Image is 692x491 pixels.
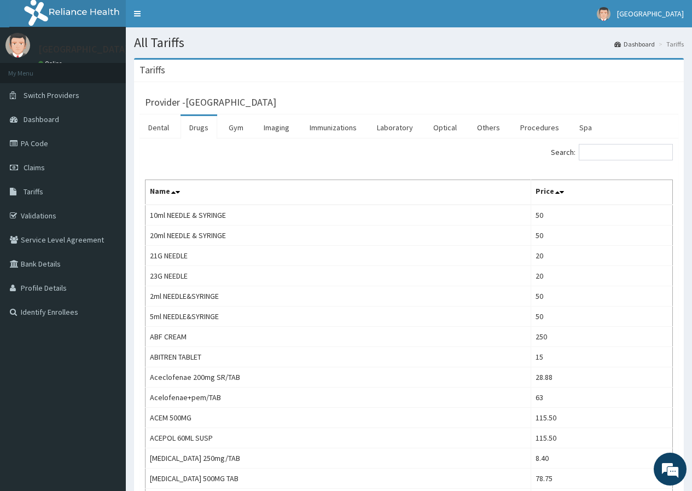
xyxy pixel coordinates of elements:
[531,205,672,226] td: 50
[531,226,672,246] td: 50
[424,116,466,139] a: Optical
[139,116,178,139] a: Dental
[597,7,610,21] img: User Image
[24,90,79,100] span: Switch Providers
[146,226,531,246] td: 20ml NEEDLE & SYRINGE
[146,246,531,266] td: 21G NEEDLE
[468,116,509,139] a: Others
[551,144,673,160] label: Search:
[368,116,422,139] a: Laboratory
[146,448,531,469] td: [MEDICAL_DATA] 250mg/TAB
[531,448,672,469] td: 8.40
[146,205,531,226] td: 10ml NEEDLE & SYRINGE
[511,116,568,139] a: Procedures
[220,116,252,139] a: Gym
[531,246,672,266] td: 20
[531,367,672,388] td: 28.88
[531,469,672,489] td: 78.75
[134,36,684,50] h1: All Tariffs
[301,116,365,139] a: Immunizations
[146,347,531,367] td: ABITREN TABLET
[146,367,531,388] td: Aceclofenae 200mg SR/TAB
[38,44,129,54] p: [GEOGRAPHIC_DATA]
[146,469,531,489] td: [MEDICAL_DATA] 500MG TAB
[531,388,672,408] td: 63
[146,327,531,347] td: ABF CREAM
[617,9,684,19] span: [GEOGRAPHIC_DATA]
[146,266,531,286] td: 23G NEEDLE
[145,97,276,107] h3: Provider - [GEOGRAPHIC_DATA]
[531,428,672,448] td: 115.50
[531,286,672,307] td: 50
[139,65,165,75] h3: Tariffs
[656,39,684,49] li: Tariffs
[146,388,531,408] td: Acelofenae+pem/TAB
[614,39,655,49] a: Dashboard
[531,347,672,367] td: 15
[146,286,531,307] td: 2ml NEEDLE&SYRINGE
[146,428,531,448] td: ACEPOL 60ML SUSP
[531,266,672,286] td: 20
[571,116,601,139] a: Spa
[531,307,672,327] td: 50
[181,116,217,139] a: Drugs
[24,163,45,172] span: Claims
[5,33,30,57] img: User Image
[146,307,531,327] td: 5ml NEEDLE&SYRINGE
[579,144,673,160] input: Search:
[255,116,298,139] a: Imaging
[146,408,531,428] td: ACEM 500MG
[24,114,59,124] span: Dashboard
[531,180,672,205] th: Price
[531,408,672,428] td: 115.50
[38,60,65,67] a: Online
[24,187,43,197] span: Tariffs
[146,180,531,205] th: Name
[531,327,672,347] td: 250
